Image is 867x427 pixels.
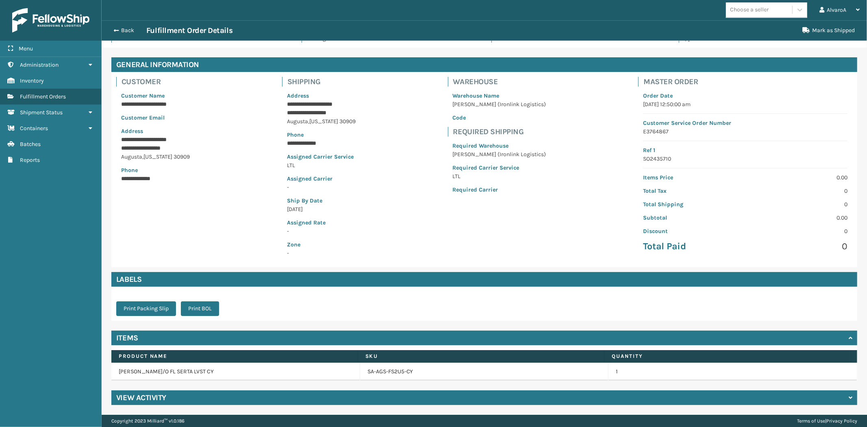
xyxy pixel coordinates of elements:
[287,240,356,257] span: -
[146,26,233,35] h3: Fulfillment Order Details
[287,152,356,161] p: Assigned Carrier Service
[643,200,740,209] p: Total Shipping
[339,118,356,125] span: 30909
[287,161,356,170] p: LTL
[111,415,185,427] p: Copyright 2023 Milliard™ v 1.0.186
[174,153,190,160] span: 30909
[111,272,857,287] h4: Labels
[287,77,361,87] h4: Shipping
[797,415,857,427] div: |
[287,218,356,227] p: Assigned Rate
[116,333,138,343] h4: Items
[287,240,356,249] p: Zone
[750,200,847,209] p: 0
[453,100,546,109] p: [PERSON_NAME] (Ironlink Logistics)
[612,353,843,360] label: Quantity
[453,142,546,150] p: Required Warehouse
[750,240,847,253] p: 0
[826,418,857,424] a: Privacy Policy
[20,141,41,148] span: Batches
[643,227,740,235] p: Discount
[750,173,847,182] p: 0.00
[802,27,810,33] i: Mark as Shipped
[608,363,857,381] td: 1
[453,77,551,87] h4: Warehouse
[19,45,33,52] span: Menu
[20,109,63,116] span: Shipment Status
[643,240,740,253] p: Total Paid
[453,163,546,172] p: Required Carrier Service
[643,91,847,100] p: Order Date
[797,418,825,424] a: Terms of Use
[109,27,146,34] button: Back
[453,150,546,159] p: [PERSON_NAME] (Ironlink Logistics)
[121,128,143,135] span: Address
[453,172,546,181] p: LTL
[797,22,860,39] button: Mark as Shipped
[643,100,847,109] p: [DATE] 12:50:00 am
[20,77,44,84] span: Inventory
[287,92,309,99] span: Address
[750,227,847,235] p: 0
[643,173,740,182] p: Items Price
[287,174,356,183] p: Assigned Carrier
[142,153,143,160] span: ,
[730,6,769,14] div: Choose a seller
[111,57,857,72] h4: General Information
[287,131,356,139] p: Phone
[111,363,360,381] td: [PERSON_NAME]/O FL SERTA LVST CY
[643,77,852,87] h4: Master Order
[750,213,847,222] p: 0.00
[121,166,190,174] p: Phone
[116,301,176,316] button: Print Packing Slip
[287,196,356,205] p: Ship By Date
[453,113,546,122] p: Code
[119,353,350,360] label: Product Name
[143,153,172,160] span: [US_STATE]
[287,118,308,125] span: Augusta
[308,118,309,125] span: ,
[643,127,847,136] p: E3764867
[453,185,546,194] p: Required Carrier
[643,119,847,127] p: Customer Service Order Number
[367,368,413,376] a: SA-AGS-FS2U5-CY
[20,125,48,132] span: Containers
[365,353,597,360] label: SKU
[287,227,356,235] p: -
[20,61,59,68] span: Administration
[121,153,142,160] span: Augusta
[309,118,338,125] span: [US_STATE]
[750,187,847,195] p: 0
[643,213,740,222] p: Subtotal
[20,157,40,163] span: Reports
[287,183,356,192] p: -
[116,393,166,403] h4: View Activity
[453,91,546,100] p: Warehouse Name
[453,127,551,137] h4: Required Shipping
[643,155,847,163] p: SO2435710
[121,91,190,100] p: Customer Name
[122,77,195,87] h4: Customer
[12,8,89,33] img: logo
[643,146,847,155] p: Ref 1
[643,187,740,195] p: Total Tax
[121,113,190,122] p: Customer Email
[20,93,66,100] span: Fulfillment Orders
[287,205,356,213] p: [DATE]
[181,301,219,316] button: Print BOL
